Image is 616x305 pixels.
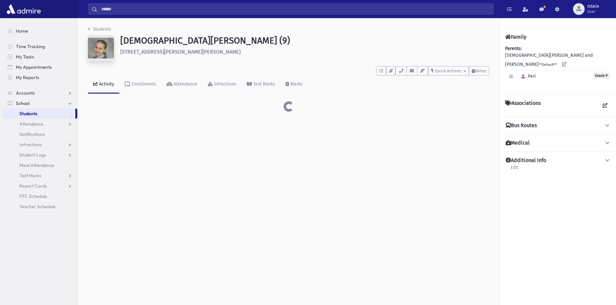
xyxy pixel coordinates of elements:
[506,157,546,164] h4: Additional Info
[3,181,77,191] a: Report Cards
[3,52,77,62] a: My Tasks
[16,100,29,106] span: School
[19,152,46,158] span: Student Logs
[16,44,45,49] span: Time Tracking
[88,76,119,94] a: Activity
[19,111,37,117] span: Students
[252,81,275,87] div: Test Marks
[16,64,52,70] span: My Appointments
[3,139,77,150] a: Infractions
[5,3,42,15] img: AdmirePro
[16,75,39,80] span: My Reports
[19,121,43,127] span: Attendance
[98,81,114,87] div: Activity
[130,81,156,87] div: Enrollments
[599,100,611,112] a: View all Associations
[505,45,611,89] div: [DEMOGRAPHIC_DATA][PERSON_NAME] and [PERSON_NAME]
[587,4,599,9] span: rstein
[505,122,611,129] button: Bus Routes
[3,129,77,139] a: Notifications
[505,140,611,147] button: Medical
[3,119,77,129] a: Attendance
[19,142,42,147] span: Infractions
[3,41,77,52] a: Time Tracking
[172,81,197,87] div: Attendance
[88,26,111,32] a: Students
[242,76,280,94] a: Test Marks
[469,66,489,76] button: Notes
[505,157,611,164] button: Additional Info
[3,98,77,108] a: School
[119,76,161,94] a: Enrollments
[19,162,54,168] span: Meal Attendance
[505,34,526,40] h4: Family
[16,90,35,96] span: Accounts
[506,122,537,129] h4: Bus Routes
[3,26,77,36] a: Home
[518,74,536,79] span: Peri
[505,46,522,51] b: Parents:
[3,150,77,160] a: Student Logs
[16,54,34,60] span: My Tasks
[3,108,75,119] a: Students
[3,160,77,170] a: Meal Attendance
[97,3,493,15] input: Search
[19,204,56,209] span: Teacher Schedule
[16,28,28,34] span: Home
[120,49,489,55] h6: [STREET_ADDRESS][PERSON_NAME][PERSON_NAME]
[3,88,77,98] a: Accounts
[587,9,599,14] span: User
[289,81,303,87] div: Marks
[19,183,47,189] span: Report Cards
[475,68,486,73] span: Notes
[202,76,242,94] a: Infractions
[593,73,610,79] span: Grade 9
[88,26,111,35] nav: breadcrumb
[510,164,519,176] a: Edit
[3,72,77,83] a: My Reports
[505,100,541,112] h4: Associations
[213,81,236,87] div: Infractions
[161,76,202,94] a: Attendance
[120,35,489,46] h1: [DEMOGRAPHIC_DATA][PERSON_NAME] (9)
[280,76,308,94] a: Marks
[3,201,77,212] a: Teacher Schedule
[19,131,45,137] span: Notifications
[3,170,77,181] a: Test Marks
[428,66,469,76] button: Quick Actions
[19,193,47,199] span: PTC Schedule
[3,191,77,201] a: PTC Schedule
[3,62,77,72] a: My Appointments
[19,173,41,178] span: Test Marks
[506,140,530,147] h4: Medical
[435,68,461,73] span: Quick Actions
